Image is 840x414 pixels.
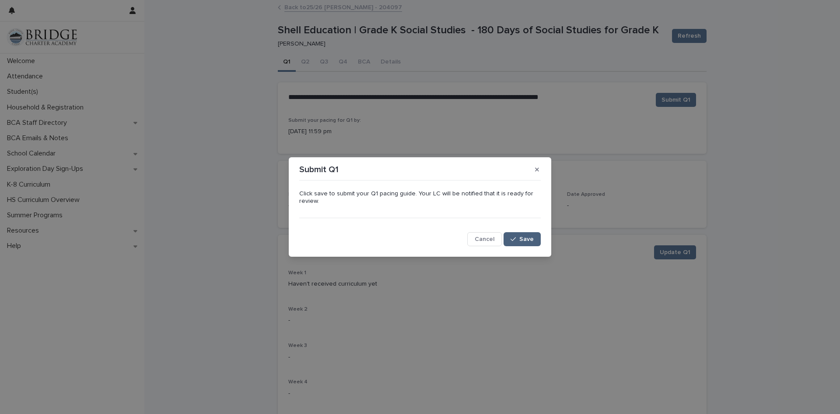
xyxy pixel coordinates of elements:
[519,236,534,242] span: Save
[504,232,541,246] button: Save
[467,232,502,246] button: Cancel
[299,164,339,175] p: Submit Q1
[299,190,541,205] p: Click save to submit your Q1 pacing guide. Your LC will be notified that it is ready for review.
[475,236,494,242] span: Cancel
